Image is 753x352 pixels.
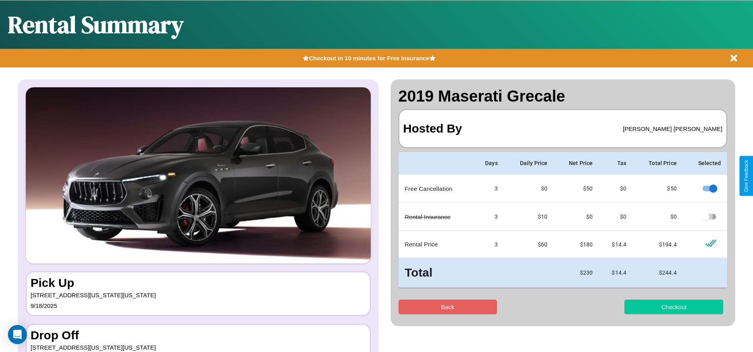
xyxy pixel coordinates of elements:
[399,300,497,314] button: Back
[599,258,633,288] td: $ 14.4
[633,231,683,258] td: $ 194.4
[743,160,749,192] div: Give Feedback
[473,231,504,258] td: 3
[599,175,633,203] td: $0
[554,152,599,175] th: Net Price
[599,231,633,258] td: $ 14.4
[633,258,683,288] td: $ 244.4
[31,300,366,311] p: 9 / 18 / 2025
[473,203,504,231] td: 3
[504,175,554,203] td: $0
[554,203,599,231] td: $ 0
[309,55,429,62] b: Checkout in 10 minutes for Free Insurance
[623,123,722,134] p: [PERSON_NAME] [PERSON_NAME]
[31,290,366,300] p: [STREET_ADDRESS][US_STATE][US_STATE]
[504,152,554,175] th: Daily Price
[405,264,467,281] h3: Total
[554,231,599,258] td: $ 180
[473,152,504,175] th: Days
[473,175,504,203] td: 3
[31,329,366,342] h3: Drop Off
[8,325,27,344] div: Open Intercom Messenger
[624,300,723,314] button: Checkout
[403,114,462,143] h3: Hosted By
[633,203,683,231] td: $ 0
[405,239,467,250] p: Rental Price
[399,87,728,105] h2: 2019 Maserati Grecale
[405,183,467,194] p: Free Cancellation
[504,231,554,258] td: $ 60
[554,258,599,288] td: $ 230
[633,152,683,175] th: Total Price
[554,175,599,203] td: $ 50
[31,276,366,290] h3: Pick Up
[633,175,683,203] td: $ 50
[405,212,467,222] p: Rental Insurance
[683,152,727,175] th: Selected
[399,152,728,288] table: simple table
[599,203,633,231] td: $0
[8,8,184,41] h1: Rental Summary
[504,203,554,231] td: $10
[599,152,633,175] th: Tax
